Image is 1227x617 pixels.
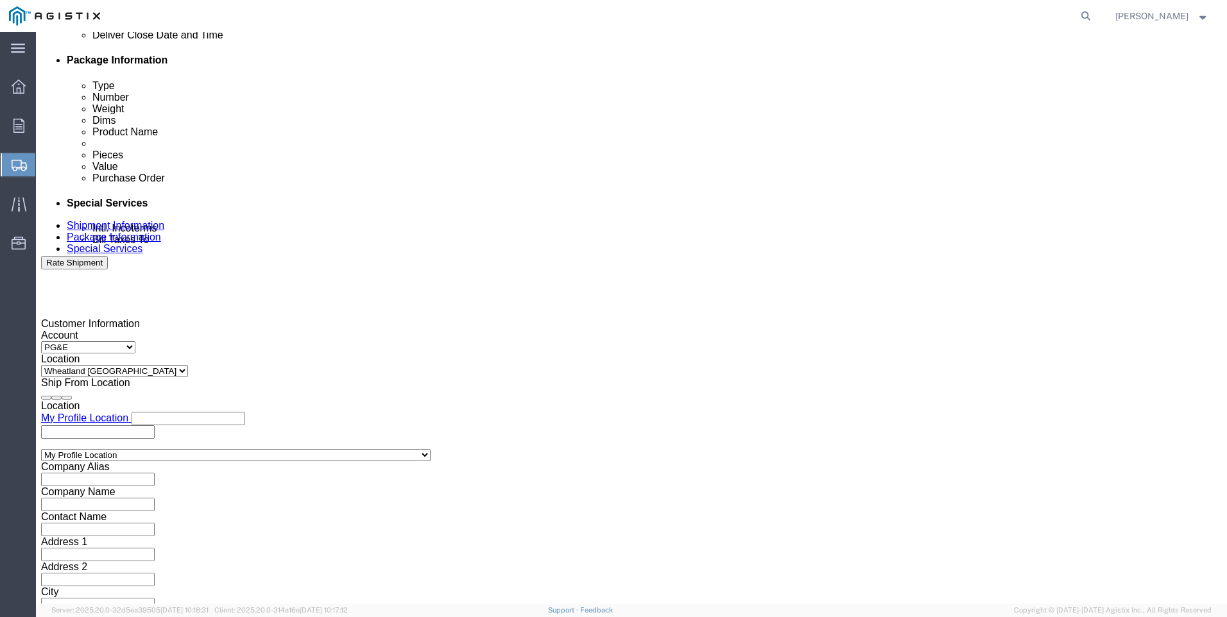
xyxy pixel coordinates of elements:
[160,606,209,614] span: [DATE] 10:18:31
[9,6,100,26] img: logo
[1014,605,1212,616] span: Copyright © [DATE]-[DATE] Agistix Inc., All Rights Reserved
[36,32,1227,604] iframe: FS Legacy Container
[300,606,348,614] span: [DATE] 10:17:12
[51,606,209,614] span: Server: 2025.20.0-32d5ea39505
[1115,9,1188,23] span: Sharay Galdeira
[214,606,348,614] span: Client: 2025.20.0-314a16e
[1115,8,1210,24] button: [PERSON_NAME]
[580,606,613,614] a: Feedback
[548,606,580,614] a: Support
